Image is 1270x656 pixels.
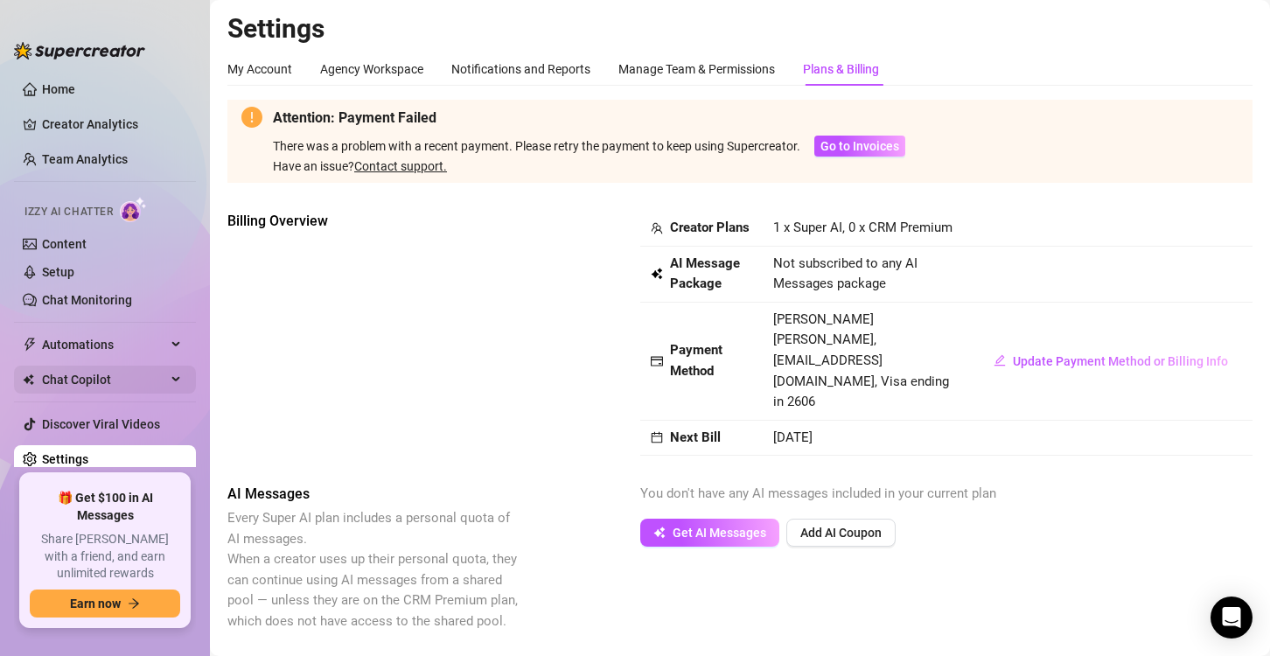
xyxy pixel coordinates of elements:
strong: Payment Method [670,342,722,379]
img: logo-BBDzfeDw.svg [14,42,145,59]
span: Every Super AI plan includes a personal quota of AI messages. When a creator uses up their person... [227,510,518,629]
span: Get AI Messages [673,526,766,540]
span: 1 x Super AI, 0 x CRM Premium [773,220,952,235]
strong: Next Bill [670,429,721,445]
span: edit [994,354,1006,366]
button: Earn nowarrow-right [30,590,180,618]
span: Billing Overview [227,211,521,232]
img: Chat Copilot [23,373,34,386]
span: Go to Invoices [820,139,899,153]
span: Add AI Coupon [800,526,882,540]
div: Plans & Billing [803,59,879,79]
button: Update Payment Method or Billing Info [980,347,1242,375]
div: Manage Team & Permissions [618,59,775,79]
span: arrow-right [128,597,140,610]
a: Creator Analytics [42,110,182,138]
span: 🎁 Get $100 in AI Messages [30,490,180,524]
a: Team Analytics [42,152,128,166]
strong: Attention: Payment Failed [273,109,436,126]
div: There was a problem with a recent payment. Please retry the payment to keep using Supercreator. [273,136,800,156]
span: calendar [651,431,663,443]
span: Chat Copilot [42,366,166,394]
div: Notifications and Reports [451,59,590,79]
button: Get AI Messages [640,519,779,547]
span: [DATE] [773,429,813,445]
a: Contact support. [354,159,447,173]
span: [PERSON_NAME] [PERSON_NAME], [EMAIL_ADDRESS][DOMAIN_NAME], Visa ending in 2606 [773,311,949,409]
strong: Creator Plans [670,220,750,235]
a: Chat Monitoring [42,293,132,307]
img: AI Chatter [120,197,147,222]
span: credit-card [651,355,663,367]
strong: AI Message Package [670,255,740,292]
div: My Account [227,59,292,79]
span: Not subscribed to any AI Messages package [773,254,959,295]
span: Earn now [70,597,121,611]
div: Agency Workspace [320,59,423,79]
span: Izzy AI Chatter [24,204,113,220]
span: AI Messages [227,484,521,505]
span: exclamation-circle [241,107,262,128]
a: Settings [42,452,88,466]
a: Home [42,82,75,96]
span: Update Payment Method or Billing Info [1013,354,1228,368]
span: thunderbolt [23,338,37,352]
span: Share [PERSON_NAME] with a friend, and earn unlimited rewards [30,531,180,583]
div: Open Intercom Messenger [1211,597,1253,639]
a: Content [42,237,87,251]
span: team [651,222,663,234]
h2: Settings [227,12,1253,45]
span: Automations [42,331,166,359]
div: Have an issue? [273,157,905,176]
button: Add AI Coupon [786,519,896,547]
a: Discover Viral Videos [42,417,160,431]
button: Go to Invoices [814,136,905,157]
a: Setup [42,265,74,279]
span: You don't have any AI messages included in your current plan [640,485,996,501]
